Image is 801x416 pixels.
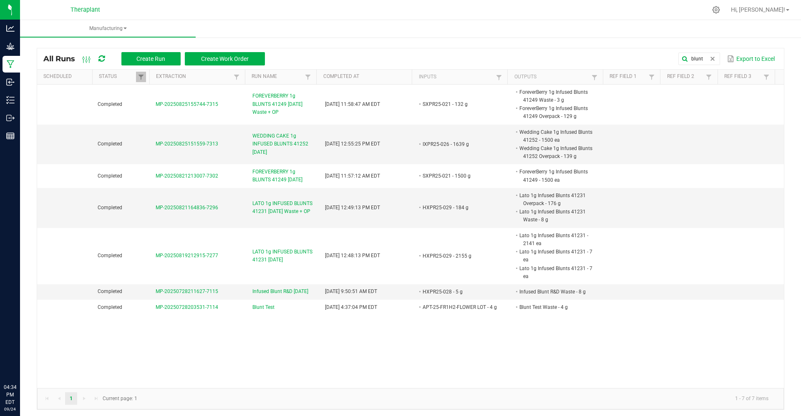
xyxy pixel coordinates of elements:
p: 09/24 [4,406,16,412]
a: Filter [232,72,242,82]
div: Manage settings [711,6,721,14]
a: Manufacturing [20,20,196,38]
span: MP-20250825151559-7313 [156,141,218,147]
span: Manufacturing [20,25,196,32]
span: MP-20250821213007-7302 [156,173,218,179]
a: ExtractionSortable [156,73,231,80]
li: HXPR25-029 - 2155 g [421,252,498,260]
span: Create Run [136,55,165,62]
a: Filter [494,72,504,83]
li: ForeverBerry 1g Infused Blunts 41249 Waste - 3 g [518,88,595,104]
a: Filter [589,72,599,83]
a: Filter [647,72,657,82]
span: Completed [98,101,122,107]
li: ForeverBerry 1g Infused Blunts 41249 Overpack - 129 g [518,104,595,120]
button: Export to Excel [725,52,777,66]
li: ForeverBerry 1g Infused Blunts 41249 - 1500 ea [518,168,595,184]
li: Lato 1g Infused Blunts 41231 - 7 ea [518,248,595,264]
li: Lato 1g Infused Blunts 41231 - 7 ea [518,264,595,281]
span: LATO 1g INFUSED BLUNTS 41231 [DATE] Waste + OP [252,200,315,216]
li: Wedding Cake 1g Infused Blunts 41252 Overpack - 139 g [518,144,595,160]
li: APT-25-FR1H2-FLOWER LOT - 4 g [421,303,498,311]
a: Ref Field 2Sortable [667,73,704,80]
kendo-pager-info: 1 - 7 of 7 items [142,392,775,406]
span: Infused Blunt R&D [DATE] [252,288,308,296]
li: HXPR25-028 - 5 g [421,288,498,296]
span: FOREVERBERRY 1g BLUNTS 41249 [DATE] [252,168,315,184]
span: [DATE] 12:55:25 PM EDT [325,141,380,147]
span: [DATE] 11:58:47 AM EDT [325,101,380,107]
span: Completed [98,253,122,258]
inline-svg: Outbound [6,114,15,122]
inline-svg: Manufacturing [6,60,15,68]
span: Hi, [PERSON_NAME]! [731,6,785,13]
span: MP-20250819212915-7277 [156,253,218,258]
li: HXPR25-029 - 184 g [421,203,498,212]
span: [DATE] 9:50:51 AM EDT [325,288,377,294]
span: Theraplant [71,6,100,13]
span: MP-20250825155744-7315 [156,101,218,107]
li: SXPR25-021 - 132 g [421,100,498,108]
inline-svg: Inventory [6,96,15,104]
a: Ref Field 1Sortable [610,73,647,80]
span: Completed [98,141,122,147]
span: LATO 1g INFUSED BLUNTS 41231 [DATE] [252,248,315,264]
button: Create Work Order [185,52,265,65]
li: Lato 1g Infused Blunts 41231 - 2141 ea [518,231,595,248]
span: [DATE] 12:49:13 PM EDT [325,205,380,211]
inline-svg: Inbound [6,78,15,86]
li: IXPR25-026 - 1639 g [421,140,498,148]
iframe: Resource center [8,349,33,374]
li: Lato 1g Infused Blunts 41231 Overpack - 176 g [518,191,595,208]
span: MP-20250821164836-7296 [156,205,218,211]
a: Filter [303,72,313,82]
a: Filter [704,72,714,82]
li: Wedding Cake 1g Infused Blunts 41252 - 1500 ea [518,128,595,144]
kendo-pager: Current page: 1 [37,388,784,409]
li: Infused Blunt R&D Waste - 8 g [518,288,595,296]
span: WEDDING CAKE 1g INFUSED BLUNTS 41252 [DATE] [252,132,315,156]
a: Page 1 [65,392,77,405]
span: clear [709,55,716,62]
span: Create Work Order [201,55,249,62]
span: FOREVERBERRY 1g BLUNTS 41249 [DATE] Waste + OP [252,92,315,116]
span: MP-20250728203531-7114 [156,304,218,310]
span: Completed [98,288,122,294]
a: Ref Field 3Sortable [724,73,761,80]
li: Blunt Test Waste - 4 g [518,303,595,311]
input: Search by Run Name, Extraction, Machine, or Lot Number [678,53,720,65]
li: Lato 1g Infused Blunts 41231 Waste - 8 g [518,208,595,224]
a: Run NameSortable [252,73,303,80]
th: Outputs [507,70,603,85]
span: Blunt Test [252,303,275,311]
a: Filter [761,72,771,82]
a: StatusSortable [99,73,136,80]
span: MP-20250728211627-7115 [156,288,218,294]
span: [DATE] 4:37:04 PM EDT [325,304,377,310]
a: Filter [136,72,146,82]
a: ScheduledSortable [43,73,89,80]
th: Inputs [412,70,507,85]
button: Create Run [121,52,181,65]
span: [DATE] 11:57:12 AM EDT [325,173,380,179]
p: 04:34 PM EDT [4,383,16,406]
li: SXPR25-021 - 1500 g [421,172,498,180]
span: Completed [98,173,122,179]
inline-svg: Reports [6,132,15,140]
inline-svg: Analytics [6,24,15,33]
span: Completed [98,205,122,211]
inline-svg: Grow [6,42,15,50]
a: Completed AtSortable [323,73,409,80]
span: Completed [98,304,122,310]
div: All Runs [43,52,271,66]
span: [DATE] 12:48:13 PM EDT [325,253,380,258]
